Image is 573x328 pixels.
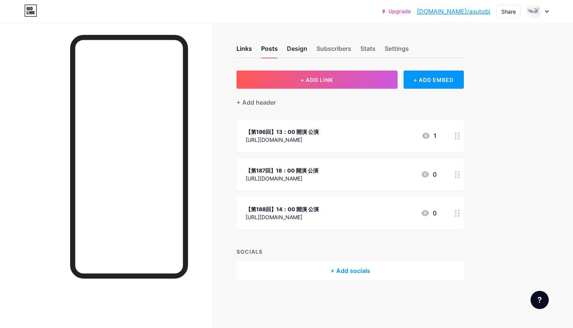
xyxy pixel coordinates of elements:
a: Upgrade [382,8,411,14]
div: Subscribers [316,44,351,58]
div: Design [287,44,307,58]
a: [DOMAIN_NAME]/asutobi [417,7,490,16]
div: + Add socials [236,262,464,280]
div: 1 [421,131,437,140]
div: Posts [261,44,278,58]
button: + ADD LINK [236,71,398,89]
img: asutobi [526,4,541,19]
div: [URL][DOMAIN_NAME] [246,174,318,182]
div: Share [501,8,516,16]
div: 0 [421,170,437,179]
span: + ADD LINK [301,77,333,83]
div: Links [236,44,252,58]
div: 【第186回】13：00 開演 公演 [246,128,319,136]
div: + Add header [236,98,276,107]
div: SOCIALS [236,248,464,256]
div: + ADD EMBED [404,71,464,89]
div: [URL][DOMAIN_NAME] [246,213,319,221]
div: 【第187回】18：00 開演 公演 [246,166,318,174]
div: 0 [421,209,437,218]
div: Stats [360,44,376,58]
div: [URL][DOMAIN_NAME] [246,136,319,144]
div: Settings [385,44,409,58]
div: 【第188回】14：00 開演 公演 [246,205,319,213]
